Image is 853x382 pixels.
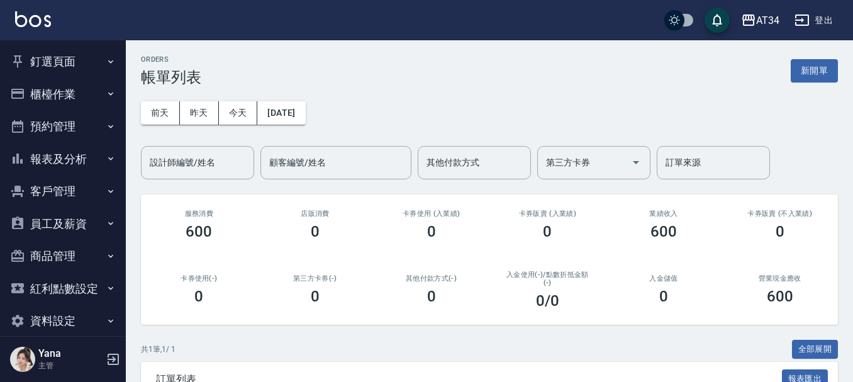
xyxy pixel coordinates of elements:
h2: 營業現金應收 [737,274,823,283]
button: 預約管理 [5,110,121,143]
h3: 0 /0 [536,292,559,310]
h3: 0 [311,223,320,240]
h2: 入金使用(-) /點數折抵金額(-) [505,271,591,287]
p: 共 1 筆, 1 / 1 [141,344,176,355]
a: 新開單 [791,64,838,76]
button: 紅利點數設定 [5,272,121,305]
button: 資料設定 [5,305,121,337]
h3: 0 [659,288,668,305]
button: 全部展開 [792,340,839,359]
button: AT34 [736,8,784,33]
h2: 卡券販賣 (不入業績) [737,210,823,218]
button: 前天 [141,101,180,125]
h2: ORDERS [141,55,201,64]
button: 商品管理 [5,240,121,272]
h5: Yana [38,347,103,360]
button: 登出 [789,9,838,32]
h2: 其他付款方式(-) [388,274,474,283]
button: 今天 [219,101,258,125]
button: 員工及薪資 [5,208,121,240]
button: save [705,8,730,33]
h3: 0 [311,288,320,305]
h2: 店販消費 [272,210,359,218]
button: [DATE] [257,101,305,125]
button: Open [626,152,646,172]
h2: 卡券使用(-) [156,274,242,283]
h2: 卡券販賣 (入業績) [505,210,591,218]
img: Person [10,347,35,372]
button: 釘選頁面 [5,45,121,78]
h3: 0 [776,223,784,240]
h2: 卡券使用 (入業績) [388,210,474,218]
img: Logo [15,11,51,27]
h3: 0 [427,288,436,305]
h3: 帳單列表 [141,69,201,86]
button: 昨天 [180,101,219,125]
h3: 600 [650,223,677,240]
h2: 入金儲值 [621,274,707,283]
button: 櫃檯作業 [5,78,121,111]
h3: 0 [543,223,552,240]
h2: 第三方卡券(-) [272,274,359,283]
h2: 業績收入 [621,210,707,218]
p: 主管 [38,360,103,371]
h3: 600 [767,288,793,305]
button: 新開單 [791,59,838,82]
h3: 服務消費 [156,210,242,218]
button: 報表及分析 [5,143,121,176]
h3: 0 [194,288,203,305]
h3: 0 [427,223,436,240]
button: 客戶管理 [5,175,121,208]
h3: 600 [186,223,212,240]
div: AT34 [756,13,779,28]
